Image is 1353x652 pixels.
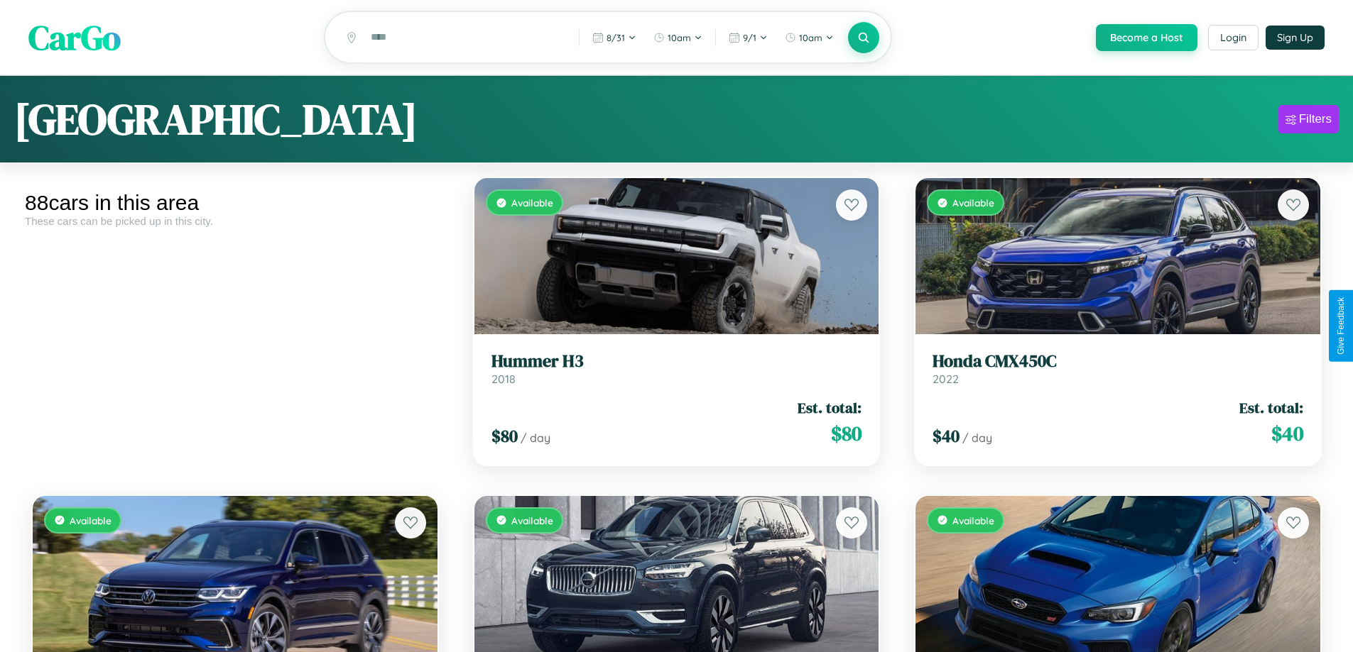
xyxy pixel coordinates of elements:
[1299,112,1332,126] div: Filters
[491,424,518,448] span: $ 80
[1336,297,1346,355] div: Give Feedback
[799,32,822,43] span: 10am
[491,351,862,372] h3: Hummer H3
[952,197,994,209] span: Available
[722,26,775,49] button: 9/1
[778,26,841,49] button: 10am
[521,431,550,445] span: / day
[1271,419,1303,448] span: $ 40
[668,32,691,43] span: 10am
[491,372,516,386] span: 2018
[1266,26,1325,50] button: Sign Up
[1239,397,1303,418] span: Est. total:
[511,514,553,526] span: Available
[607,32,625,43] span: 8 / 31
[933,372,959,386] span: 2022
[933,351,1303,386] a: Honda CMX450C2022
[798,397,862,418] span: Est. total:
[70,514,112,526] span: Available
[1278,105,1339,133] button: Filters
[831,419,862,448] span: $ 80
[952,514,994,526] span: Available
[646,26,710,49] button: 10am
[1096,24,1197,51] button: Become a Host
[743,32,756,43] span: 9 / 1
[14,90,418,148] h1: [GEOGRAPHIC_DATA]
[933,424,960,448] span: $ 40
[491,351,862,386] a: Hummer H32018
[585,26,643,49] button: 8/31
[511,197,553,209] span: Available
[25,215,445,227] div: These cars can be picked up in this city.
[25,191,445,215] div: 88 cars in this area
[1208,25,1259,50] button: Login
[962,431,992,445] span: / day
[28,14,121,61] span: CarGo
[933,351,1303,372] h3: Honda CMX450C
